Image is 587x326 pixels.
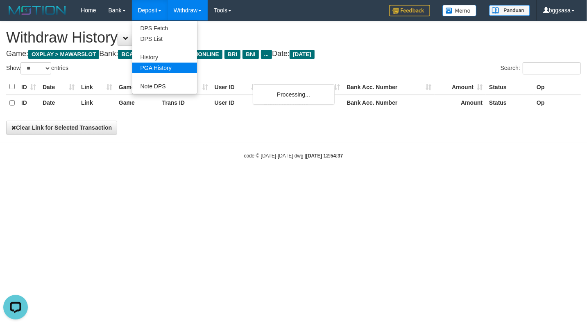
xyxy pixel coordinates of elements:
span: BRI [224,50,240,59]
label: Search: [501,62,581,74]
th: User ID [211,95,261,111]
img: Button%20Memo.svg [442,5,477,16]
small: code © [DATE]-[DATE] dwg | [244,153,343,159]
span: [DATE] [290,50,315,59]
th: Date [39,95,78,111]
img: panduan.png [489,5,530,16]
th: Amount [435,95,486,111]
a: PGA History [132,63,197,73]
h1: Withdraw History [6,29,581,46]
th: Op [533,95,581,111]
strong: [DATE] 12:54:37 [306,153,343,159]
span: ... [261,50,272,59]
h4: Game: Bank: Date: [6,50,581,58]
th: Trans ID [159,95,211,111]
th: Op [533,79,581,95]
th: Amount [435,79,486,95]
a: History [132,52,197,63]
th: Bank Acc. Name [261,79,344,95]
th: Status [486,79,533,95]
a: DPS List [132,34,197,44]
th: Game [116,79,159,95]
th: Status [486,95,533,111]
img: Feedback.jpg [389,5,430,16]
button: Open LiveChat chat widget [3,3,28,28]
a: Note DPS [132,81,197,92]
span: BNI [243,50,258,59]
img: MOTION_logo.png [6,4,68,16]
select: Showentries [20,62,51,74]
th: User ID [211,79,261,95]
button: Clear Link for Selected Transaction [6,121,117,135]
th: Bank Acc. Number [343,79,435,95]
input: Search: [523,62,581,74]
th: Bank Acc. Number [343,95,435,111]
span: BCA [118,50,136,59]
div: Processing... [253,84,335,105]
label: Show entries [6,62,68,74]
th: ID [18,95,39,111]
th: ID [18,79,39,95]
th: Link [78,79,116,95]
span: OXPLAY > MAWARSLOT [28,50,99,59]
a: DPS Fetch [132,23,197,34]
th: Date [39,79,78,95]
th: Game [116,95,159,111]
th: Link [78,95,116,111]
